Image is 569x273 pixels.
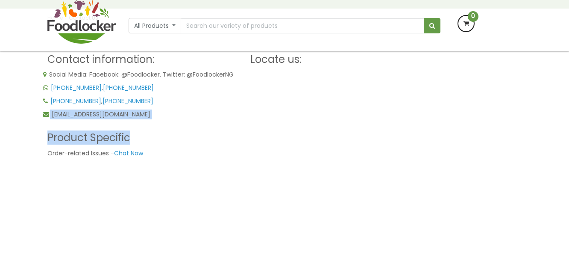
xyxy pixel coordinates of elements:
[51,83,102,92] a: [PHONE_NUMBER]
[50,97,153,105] span: ,
[114,149,143,157] a: Chat Now
[52,110,150,119] span: [EMAIL_ADDRESS][DOMAIN_NAME]
[103,97,153,105] a: [PHONE_NUMBER]
[129,18,181,33] button: All Products
[250,54,440,65] h3: Locate us:
[468,11,478,22] span: 0
[47,54,238,65] h3: Contact information:
[47,132,238,143] h3: Product Specific
[181,18,424,33] input: Search our variety of products
[49,70,234,79] span: Social Media: Facebook: @Foodlocker, Twitter: @FoodlockerNG
[51,83,154,92] span: ,
[47,148,238,158] p: Order-related Issues -
[50,97,101,105] a: [PHONE_NUMBER]
[103,83,154,92] a: [PHONE_NUMBER]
